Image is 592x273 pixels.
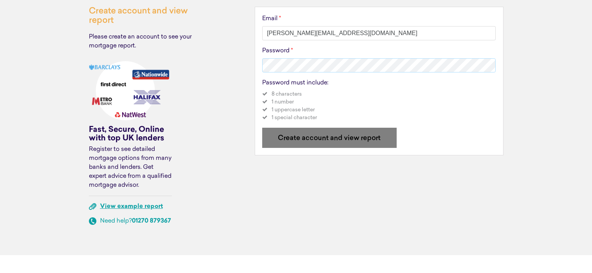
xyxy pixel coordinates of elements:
[89,217,96,225] img: paperclip
[272,91,302,97] span: 8 characters
[272,99,294,105] span: 1 number
[89,32,201,50] p: Please create an account to see your mortgage report.
[262,78,496,87] div: Password must include:
[100,204,163,210] a: View example report
[89,7,201,25] h3: Create account and view report
[262,46,289,55] label: Password
[132,218,171,224] a: 01270 879367
[272,115,317,121] span: 1 special character
[89,203,96,210] img: paperclip
[272,107,315,113] span: 1 uppercase letter
[100,217,171,226] p: Need help?
[262,14,278,23] label: Email
[89,126,172,143] h4: Fast, Secure, Online with top UK lenders
[89,56,172,126] img: lender logos
[89,145,172,190] p: Register to see detailed mortgage options from many banks and lenders. Get expert advice from a q...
